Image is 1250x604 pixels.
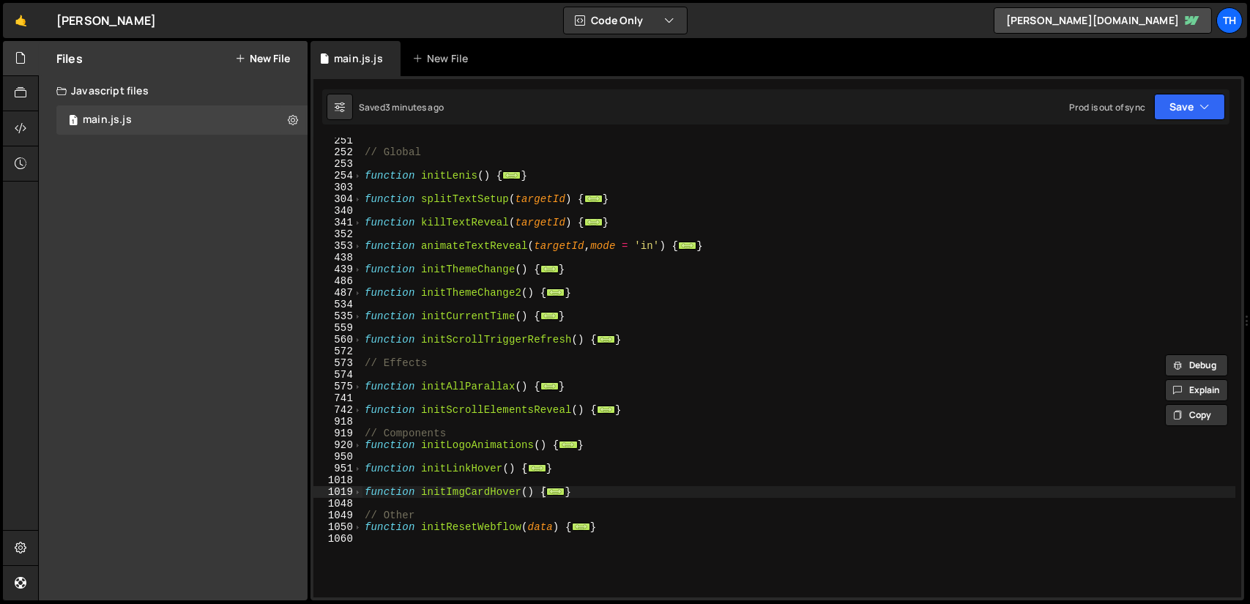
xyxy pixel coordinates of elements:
span: ... [572,523,590,531]
a: [PERSON_NAME][DOMAIN_NAME] [994,7,1212,34]
div: 574 [313,369,362,381]
div: 920 [313,439,362,451]
div: 918 [313,416,362,428]
div: main.js.js [83,113,132,127]
div: 254 [313,170,362,182]
div: New File [412,51,474,66]
div: 1060 [313,533,362,545]
a: 🤙 [3,3,39,38]
div: 559 [313,322,362,334]
div: 741 [313,392,362,404]
div: 742 [313,404,362,416]
button: Code Only [564,7,687,34]
div: 438 [313,252,362,264]
span: ... [547,488,565,496]
div: 951 [313,463,362,474]
button: Debug [1165,354,1228,376]
div: 341 [313,217,362,228]
div: Saved [359,101,444,113]
div: 303 [313,182,362,193]
div: 304 [313,193,362,205]
div: 573 [313,357,362,369]
span: ... [597,406,615,414]
span: ... [559,441,578,449]
div: Javascript files [39,76,308,105]
div: 353 [313,240,362,252]
div: 535 [313,310,362,322]
div: 251 [313,135,362,146]
div: 1019 [313,486,362,498]
span: ... [679,242,697,250]
div: 439 [313,264,362,275]
div: 486 [313,275,362,287]
button: New File [235,53,290,64]
span: ... [584,218,603,226]
div: 252 [313,146,362,158]
div: 352 [313,228,362,240]
div: 487 [313,287,362,299]
div: 950 [313,451,362,463]
span: ... [540,265,559,273]
button: Copy [1165,404,1228,426]
div: 17273/47859.js [56,105,308,135]
div: 560 [313,334,362,346]
span: ... [584,195,603,203]
div: 253 [313,158,362,170]
div: 575 [313,381,362,392]
span: ... [547,288,565,297]
button: Save [1154,94,1225,120]
h2: Files [56,51,83,67]
span: ... [540,382,559,390]
div: 1050 [313,521,362,533]
div: 919 [313,428,362,439]
div: Prod is out of sync [1069,101,1145,113]
span: ... [540,312,559,320]
div: 1018 [313,474,362,486]
a: Th [1216,7,1243,34]
button: Explain [1165,379,1228,401]
span: 1 [69,116,78,127]
div: 3 minutes ago [385,101,444,113]
div: 534 [313,299,362,310]
div: 340 [313,205,362,217]
div: main.js.js [334,51,383,66]
div: 572 [313,346,362,357]
span: ... [528,464,546,472]
div: 1049 [313,510,362,521]
span: ... [503,171,521,179]
span: ... [597,335,615,343]
div: 1048 [313,498,362,510]
div: [PERSON_NAME] [56,12,156,29]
